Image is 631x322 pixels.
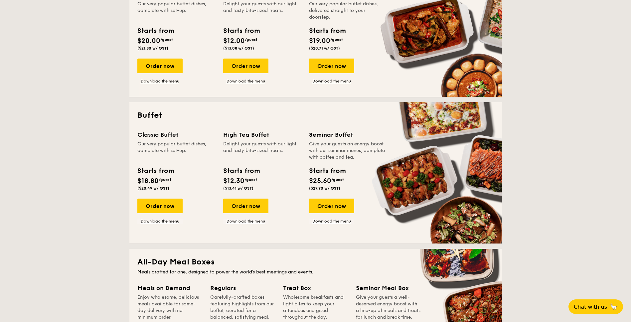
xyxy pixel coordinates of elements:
[137,141,215,161] div: Our very popular buffet dishes, complete with set-up.
[244,177,257,182] span: /guest
[137,199,183,213] div: Order now
[137,46,168,51] span: ($21.80 w/ GST)
[223,219,268,224] a: Download the menu
[223,199,268,213] div: Order now
[223,186,253,191] span: ($13.41 w/ GST)
[309,46,340,51] span: ($20.71 w/ GST)
[137,130,215,139] div: Classic Buffet
[223,1,301,21] div: Delight your guests with our light and tasty bite-sized treats.
[223,37,245,45] span: $12.00
[309,166,345,176] div: Starts from
[137,166,174,176] div: Starts from
[283,283,348,293] div: Treat Box
[309,219,354,224] a: Download the menu
[574,304,607,310] span: Chat with us
[137,37,160,45] span: $20.00
[210,294,275,321] div: Carefully-crafted boxes featuring highlights from our buffet, curated for a balanced, satisfying ...
[610,303,618,311] span: 🦙
[309,186,340,191] span: ($27.90 w/ GST)
[309,177,331,185] span: $25.60
[223,46,254,51] span: ($13.08 w/ GST)
[331,177,344,182] span: /guest
[309,1,387,21] div: Our very popular buffet dishes, delivered straight to your doorstep.
[137,269,494,275] div: Meals crafted for one, designed to power the world's best meetings and events.
[245,37,257,42] span: /guest
[283,294,348,321] div: Wholesome breakfasts and light bites to keep your attendees energised throughout the day.
[223,26,259,36] div: Starts from
[309,37,330,45] span: $19.00
[137,1,215,21] div: Our very popular buffet dishes, complete with set-up.
[356,294,421,321] div: Give your guests a well-deserved energy boost with a line-up of meals and treats for lunch and br...
[568,299,623,314] button: Chat with us🦙
[137,294,202,321] div: Enjoy wholesome, delicious meals available for same-day delivery with no minimum order.
[330,37,343,42] span: /guest
[137,79,183,84] a: Download the menu
[223,79,268,84] a: Download the menu
[137,283,202,293] div: Meals on Demand
[223,59,268,73] div: Order now
[309,79,354,84] a: Download the menu
[356,283,421,293] div: Seminar Meal Box
[137,219,183,224] a: Download the menu
[137,177,159,185] span: $18.80
[137,110,494,121] h2: Buffet
[159,177,171,182] span: /guest
[309,59,354,73] div: Order now
[137,59,183,73] div: Order now
[309,199,354,213] div: Order now
[223,177,244,185] span: $12.30
[137,26,174,36] div: Starts from
[309,141,387,161] div: Give your guests an energy boost with our seminar menus, complete with coffee and tea.
[309,130,387,139] div: Seminar Buffet
[223,130,301,139] div: High Tea Buffet
[160,37,173,42] span: /guest
[223,166,259,176] div: Starts from
[137,257,494,267] h2: All-Day Meal Boxes
[137,186,169,191] span: ($20.49 w/ GST)
[309,26,345,36] div: Starts from
[223,141,301,161] div: Delight your guests with our light and tasty bite-sized treats.
[210,283,275,293] div: Regulars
